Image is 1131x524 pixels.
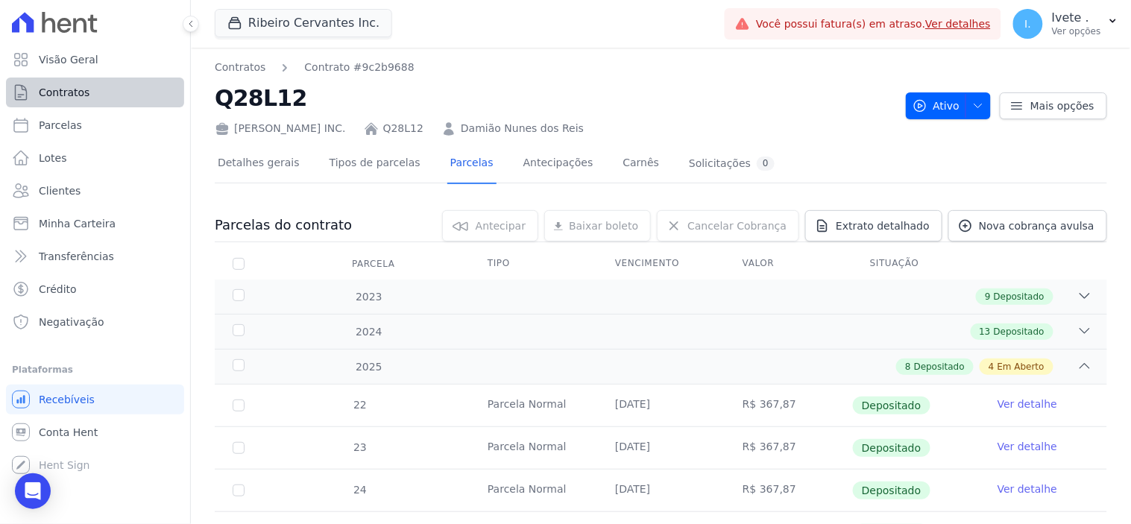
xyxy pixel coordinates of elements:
[39,315,104,329] span: Negativação
[998,360,1045,373] span: Em Aberto
[6,176,184,206] a: Clientes
[757,157,775,171] div: 0
[233,484,245,496] input: Só é possível selecionar pagamentos em aberto
[39,151,67,165] span: Lotes
[998,397,1057,411] a: Ver detalhe
[994,290,1045,303] span: Depositado
[725,248,852,280] th: Valor
[836,218,930,233] span: Extrato detalhado
[853,439,930,457] span: Depositado
[215,145,303,184] a: Detalhes gerais
[39,392,95,407] span: Recebíveis
[980,325,991,338] span: 13
[597,470,725,511] td: [DATE]
[39,216,116,231] span: Minha Carteira
[6,307,184,337] a: Negativação
[948,210,1107,242] a: Nova cobrança avulsa
[447,145,497,184] a: Parcelas
[352,484,367,496] span: 24
[215,60,415,75] nav: Breadcrumb
[39,52,98,67] span: Visão Geral
[853,482,930,499] span: Depositado
[989,360,995,373] span: 4
[597,385,725,426] td: [DATE]
[1025,19,1032,29] span: I.
[215,216,352,234] h3: Parcelas do contrato
[1030,98,1094,113] span: Mais opções
[215,9,392,37] button: Ribeiro Cervantes Inc.
[39,282,77,297] span: Crédito
[6,78,184,107] a: Contratos
[327,145,423,184] a: Tipos de parcelas
[334,249,413,279] div: Parcela
[686,145,778,184] a: Solicitações0
[383,121,423,136] a: Q28L12
[470,248,597,280] th: Tipo
[6,274,184,304] a: Crédito
[6,45,184,75] a: Visão Geral
[215,60,894,75] nav: Breadcrumb
[725,385,852,426] td: R$ 367,87
[914,360,965,373] span: Depositado
[6,209,184,239] a: Minha Carteira
[1000,92,1107,119] a: Mais opções
[725,427,852,469] td: R$ 367,87
[470,470,597,511] td: Parcela Normal
[998,439,1057,454] a: Ver detalhe
[905,360,911,373] span: 8
[215,60,265,75] a: Contratos
[1001,3,1131,45] button: I. Ivete . Ver opções
[6,110,184,140] a: Parcelas
[6,242,184,271] a: Transferências
[39,183,81,198] span: Clientes
[597,427,725,469] td: [DATE]
[15,473,51,509] div: Open Intercom Messenger
[6,417,184,447] a: Conta Hent
[520,145,596,184] a: Antecipações
[39,118,82,133] span: Parcelas
[597,248,725,280] th: Vencimento
[12,361,178,379] div: Plataformas
[6,385,184,414] a: Recebíveis
[352,441,367,453] span: 23
[352,399,367,411] span: 22
[998,482,1057,496] a: Ver detalhe
[620,145,662,184] a: Carnês
[470,385,597,426] td: Parcela Normal
[853,397,930,414] span: Depositado
[913,92,960,119] span: Ativo
[233,442,245,454] input: Só é possível selecionar pagamentos em aberto
[1052,10,1101,25] p: Ivete .
[304,60,414,75] a: Contrato #9c2b9688
[979,218,1094,233] span: Nova cobrança avulsa
[994,325,1045,338] span: Depositado
[1052,25,1101,37] p: Ver opções
[215,121,346,136] div: [PERSON_NAME] INC.
[756,16,991,32] span: Você possui fatura(s) em atraso.
[215,81,894,115] h2: Q28L12
[39,425,98,440] span: Conta Hent
[689,157,775,171] div: Solicitações
[852,248,980,280] th: Situação
[461,121,584,136] a: Damião Nunes dos Reis
[805,210,942,242] a: Extrato detalhado
[39,249,114,264] span: Transferências
[985,290,991,303] span: 9
[470,427,597,469] td: Parcela Normal
[39,85,89,100] span: Contratos
[725,470,852,511] td: R$ 367,87
[233,400,245,411] input: Só é possível selecionar pagamentos em aberto
[906,92,992,119] button: Ativo
[6,143,184,173] a: Lotes
[925,18,991,30] a: Ver detalhes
